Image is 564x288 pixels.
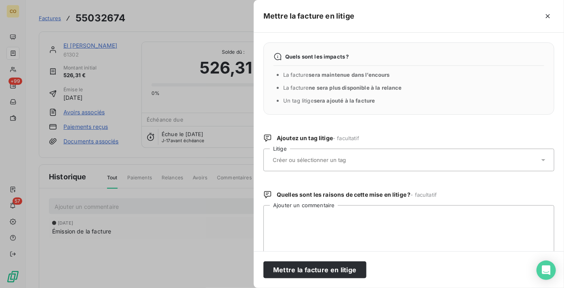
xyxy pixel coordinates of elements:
input: Créer ou sélectionner un tag [272,156,389,164]
h5: Mettre la facture en litige [263,11,354,22]
span: - facultatif [333,135,359,141]
span: Un tag litige [283,97,375,104]
div: Open Intercom Messenger [537,261,556,280]
span: sera maintenue dans l’encours [309,71,390,78]
button: Mettre la facture en litige [263,261,366,278]
span: La facture [283,84,402,91]
span: sera ajouté à la facture [314,97,375,104]
span: ne sera plus disponible à la relance [309,84,402,91]
span: Ajoutez un tag litige [277,134,359,142]
span: Quels sont les impacts ? [285,53,349,60]
span: - facultatif [411,191,437,198]
span: La facture [283,71,390,78]
span: Quelles sont les raisons de cette mise en litige ? [277,191,437,199]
